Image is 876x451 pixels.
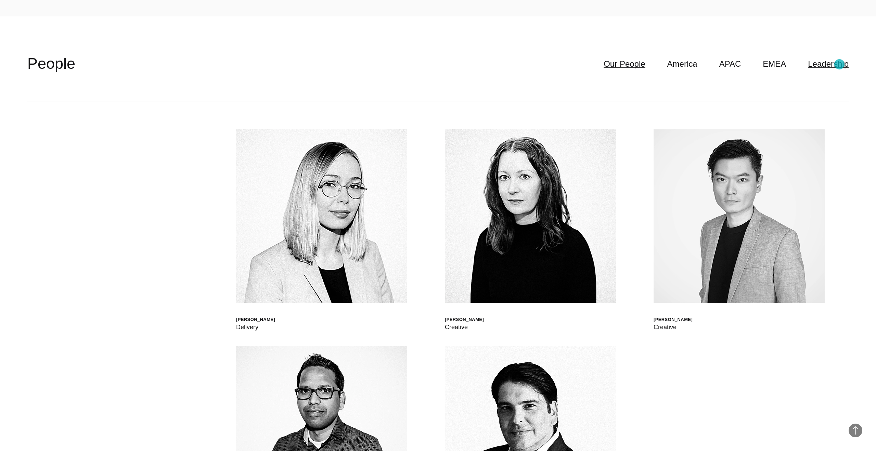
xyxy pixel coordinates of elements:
[445,129,616,303] img: Jen Higgins
[763,57,786,70] a: EMEA
[445,317,484,322] div: [PERSON_NAME]
[667,57,697,70] a: America
[236,322,275,332] div: Delivery
[849,424,862,437] button: Back to Top
[654,322,693,332] div: Creative
[719,57,741,70] a: APAC
[236,317,275,322] div: [PERSON_NAME]
[654,129,825,303] img: Daniel Ng
[27,53,75,74] h2: People
[604,57,645,70] a: Our People
[445,322,484,332] div: Creative
[654,317,693,322] div: [PERSON_NAME]
[808,57,849,70] a: Leadership
[236,129,407,303] img: Walt Drkula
